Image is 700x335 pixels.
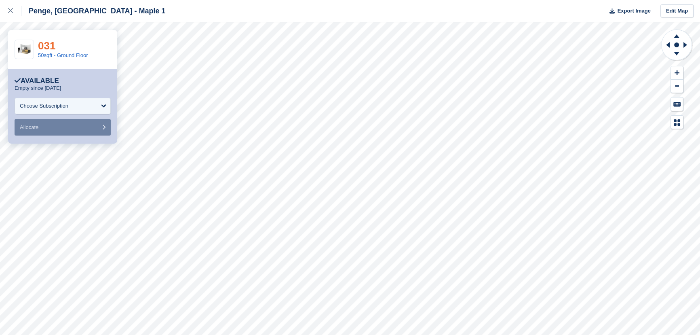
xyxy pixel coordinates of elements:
div: Penge, [GEOGRAPHIC_DATA] - Maple 1 [21,6,165,16]
a: Edit Map [660,4,694,18]
button: Keyboard Shortcuts [671,98,683,111]
a: 50sqft - Ground Floor [38,52,88,58]
p: Empty since [DATE] [15,85,61,91]
span: Allocate [20,124,38,130]
button: Allocate [15,119,111,136]
button: Map Legend [671,116,683,129]
button: Zoom Out [671,80,683,93]
button: Export Image [605,4,651,18]
a: 031 [38,40,55,52]
img: 50-sqft-unit.jpg [15,42,34,57]
button: Zoom In [671,66,683,80]
div: Choose Subscription [20,102,68,110]
span: Export Image [617,7,650,15]
div: Available [15,77,59,85]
